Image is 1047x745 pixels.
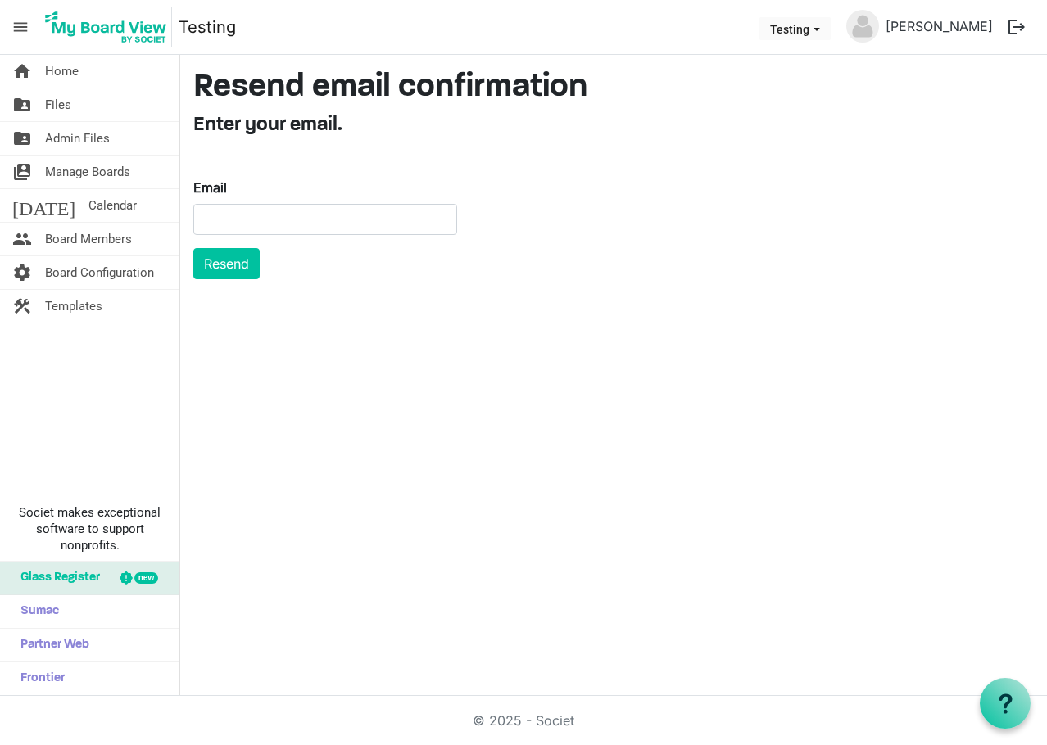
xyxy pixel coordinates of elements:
label: Email [193,178,227,197]
button: Testing dropdownbutton [759,17,831,40]
button: Resend [193,248,260,279]
span: Manage Boards [45,156,130,188]
span: Templates [45,290,102,323]
span: Home [45,55,79,88]
span: Admin Files [45,122,110,155]
h4: Enter your email. [193,114,1034,138]
a: My Board View Logo [40,7,179,47]
span: Partner Web [12,629,89,661]
span: Files [45,88,71,121]
span: folder_shared [12,122,32,155]
span: folder_shared [12,88,32,121]
button: logout [999,10,1034,44]
span: menu [5,11,36,43]
span: [DATE] [12,189,75,222]
span: Frontier [12,662,65,695]
span: home [12,55,32,88]
span: Calendar [88,189,137,222]
img: no-profile-picture.svg [846,10,879,43]
span: Sumac [12,595,59,628]
h1: Resend email confirmation [193,68,1034,107]
a: [PERSON_NAME] [879,10,999,43]
span: settings [12,256,32,289]
span: switch_account [12,156,32,188]
span: Societ makes exceptional software to support nonprofits. [7,504,172,553]
img: My Board View Logo [40,7,172,47]
div: new [134,572,158,584]
a: © 2025 - Societ [473,712,574,729]
span: Glass Register [12,562,100,594]
span: construction [12,290,32,323]
span: Board Members [45,223,132,255]
a: Testing [179,11,236,43]
span: people [12,223,32,255]
span: Board Configuration [45,256,154,289]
